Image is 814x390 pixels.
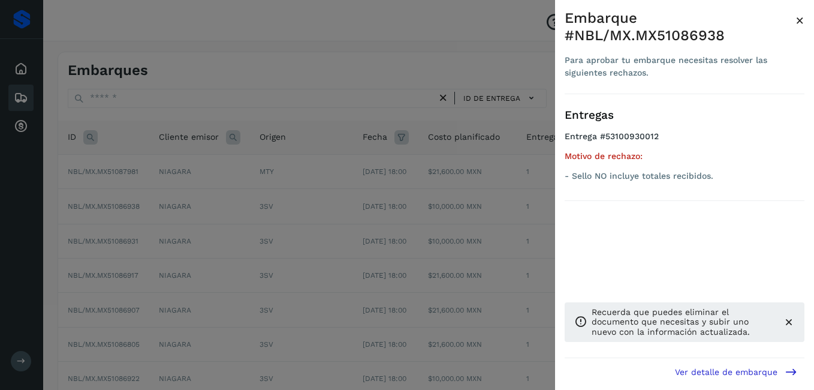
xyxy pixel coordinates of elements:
[668,358,804,385] button: Ver detalle de embarque
[565,54,795,79] div: Para aprobar tu embarque necesitas resolver las siguientes rechazos.
[795,10,804,31] button: Close
[565,10,795,44] div: Embarque #NBL/MX.MX51086938
[565,131,804,151] h4: Entrega #53100930012
[565,171,804,181] p: - Sello NO incluye totales recibidos.
[565,109,804,122] h3: Entregas
[592,307,773,337] p: Recuerda que puedes eliminar el documento que necesitas y subir uno nuevo con la información actu...
[795,12,804,29] span: ×
[675,368,777,376] span: Ver detalle de embarque
[565,151,804,161] h5: Motivo de rechazo:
